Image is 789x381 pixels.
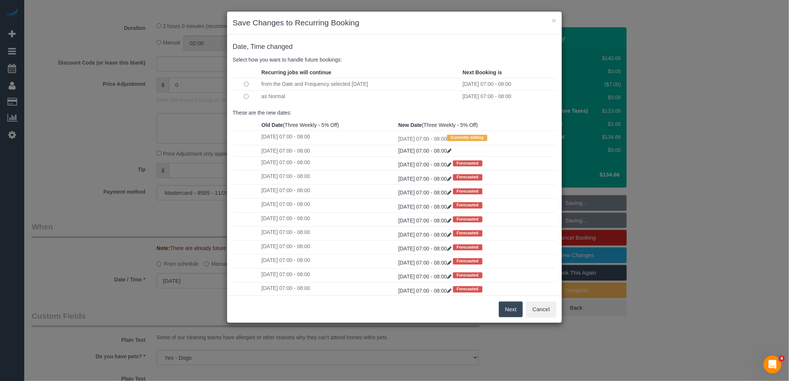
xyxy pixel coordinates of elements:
td: [DATE] 07:00 - 08:00 [260,131,396,145]
p: These are the new dates: [233,109,556,116]
button: Cancel [526,302,556,317]
a: [DATE] 07:00 - 08:00 [398,246,453,252]
a: [DATE] 07:00 - 08:00 [398,260,453,266]
td: [DATE] 07:00 - 08:00 [260,268,396,282]
a: [DATE] 07:00 - 08:00 [398,162,453,168]
a: [DATE] 07:00 - 08:00 [398,274,453,279]
span: Forecasted [453,258,482,264]
span: Date, Time [233,43,265,50]
td: [DATE] 07:00 - 08:00 [260,145,396,156]
td: [DATE] 07:00 - 08:00 [260,184,396,198]
span: Forecasted [453,188,482,194]
td: [DATE] 07:00 - 08:00 [396,131,556,145]
td: [DATE] 07:00 - 08:00 [260,171,396,184]
td: [DATE] 07:00 - 08:00 [260,212,396,226]
strong: Next Booking is [463,69,502,75]
button: × [552,16,556,24]
button: Next [499,302,523,317]
span: Forecasted [453,160,482,166]
td: as Normal [260,90,461,102]
td: from the Date and Frequency selected [DATE] [260,78,461,90]
h3: Save Changes to Recurring Booking [233,17,556,28]
a: [DATE] 07:00 - 08:00 [398,204,453,210]
span: Forecasted [453,230,482,236]
span: Forecasted [453,272,482,278]
iframe: Intercom live chat [764,356,782,374]
strong: Recurring jobs will continue [261,69,331,75]
span: Forecasted [453,244,482,250]
td: [DATE] 07:00 - 08:00 [461,78,556,90]
a: [DATE] 07:00 - 08:00 [398,190,453,196]
span: Forecasted [453,174,482,180]
a: [DATE] 07:00 - 08:00 [398,176,453,182]
td: [DATE] 07:00 - 08:00 [260,254,396,268]
a: [DATE] 07:00 - 08:00 [398,218,453,224]
a: [DATE] 07:00 - 08:00 [398,288,453,294]
strong: Old Date [261,122,283,128]
td: [DATE] 07:00 - 08:00 [260,156,396,170]
span: Forecasted [453,216,482,222]
td: [DATE] 07:00 - 08:00 [260,227,396,240]
strong: New Date [398,122,422,128]
span: Forecasted [453,202,482,208]
span: Currently editing [447,135,487,141]
span: 4 [779,356,785,362]
td: [DATE] 07:00 - 08:00 [260,199,396,212]
span: Forecasted [453,286,482,292]
a: [DATE] 07:00 - 08:00 [398,148,451,154]
td: [DATE] 07:00 - 08:00 [260,240,396,254]
a: [DATE] 07:00 - 08:00 [398,232,453,238]
p: Select how you want to handle future bookings: [233,56,556,63]
h4: changed [233,43,556,51]
th: (Three Weekly - 5% Off) [396,119,556,131]
td: [DATE] 07:00 - 08:00 [461,90,556,102]
td: [DATE] 07:00 - 08:00 [260,282,396,296]
th: (Three Weekly - 5% Off) [260,119,396,131]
